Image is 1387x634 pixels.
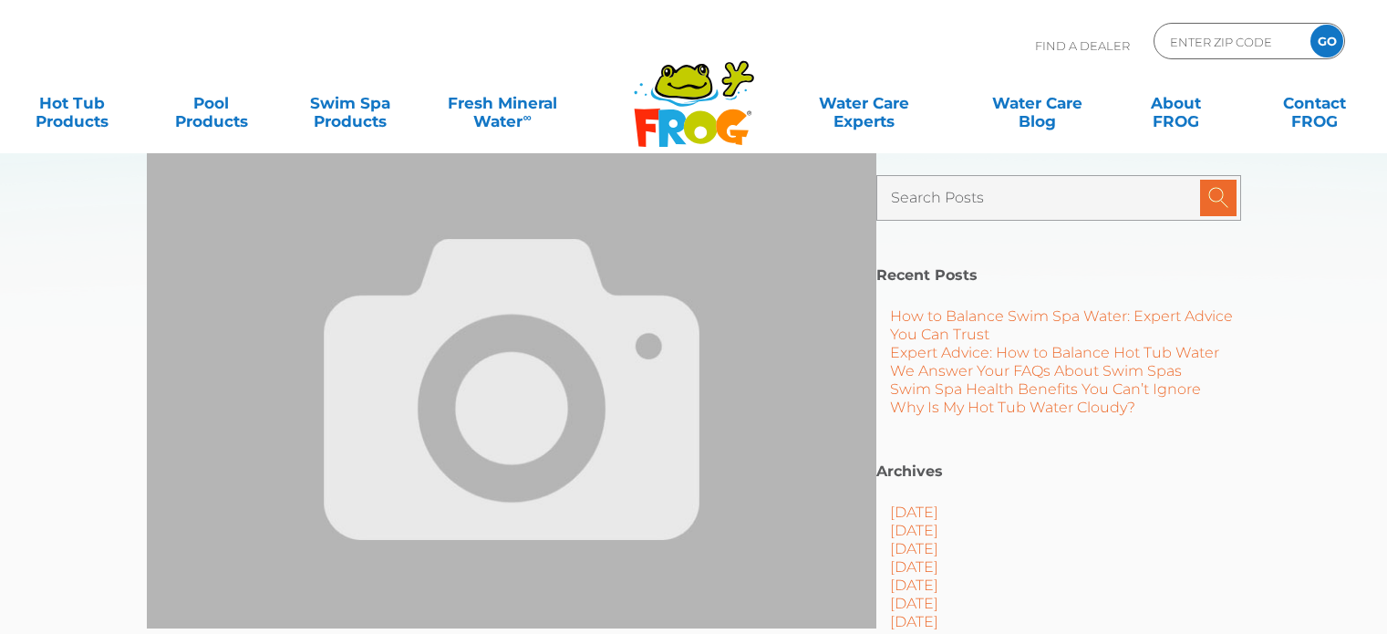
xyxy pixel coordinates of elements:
a: [DATE] [890,522,938,539]
img: Frog Products Blog Image [147,151,876,629]
a: Water CareExperts [776,85,952,121]
a: PoolProducts [157,85,264,121]
a: Water CareBlog [983,85,1091,121]
a: ContactFROG [1261,85,1369,121]
p: Find A Dealer [1035,23,1130,68]
a: [DATE] [890,595,938,612]
input: GO [1310,25,1343,57]
a: AboutFROG [1122,85,1229,121]
a: [DATE] [890,504,938,521]
a: Expert Advice: How to Balance Hot Tub Water [890,344,1219,361]
h2: Recent Posts [876,266,1241,285]
a: Swim SpaProducts [296,85,404,121]
a: Why Is My Hot Tub Water Cloudy? [890,399,1135,416]
a: How to Balance Swim Spa Water: Expert Advice You Can Trust [890,307,1233,343]
a: [DATE] [890,613,938,630]
input: Submit [1200,180,1237,216]
a: Swim Spa Health Benefits You Can’t Ignore [890,380,1201,398]
a: [DATE] [890,577,938,594]
img: Frog Products Logo [624,36,764,148]
a: [DATE] [890,558,938,576]
a: [DATE] [890,540,938,557]
a: Fresh MineralWater∞ [435,85,570,121]
sup: ∞ [523,110,531,124]
h2: Archives [876,463,1241,481]
a: We Answer Your FAQs About Swim Spas [890,362,1182,379]
a: Hot TubProducts [18,85,126,121]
